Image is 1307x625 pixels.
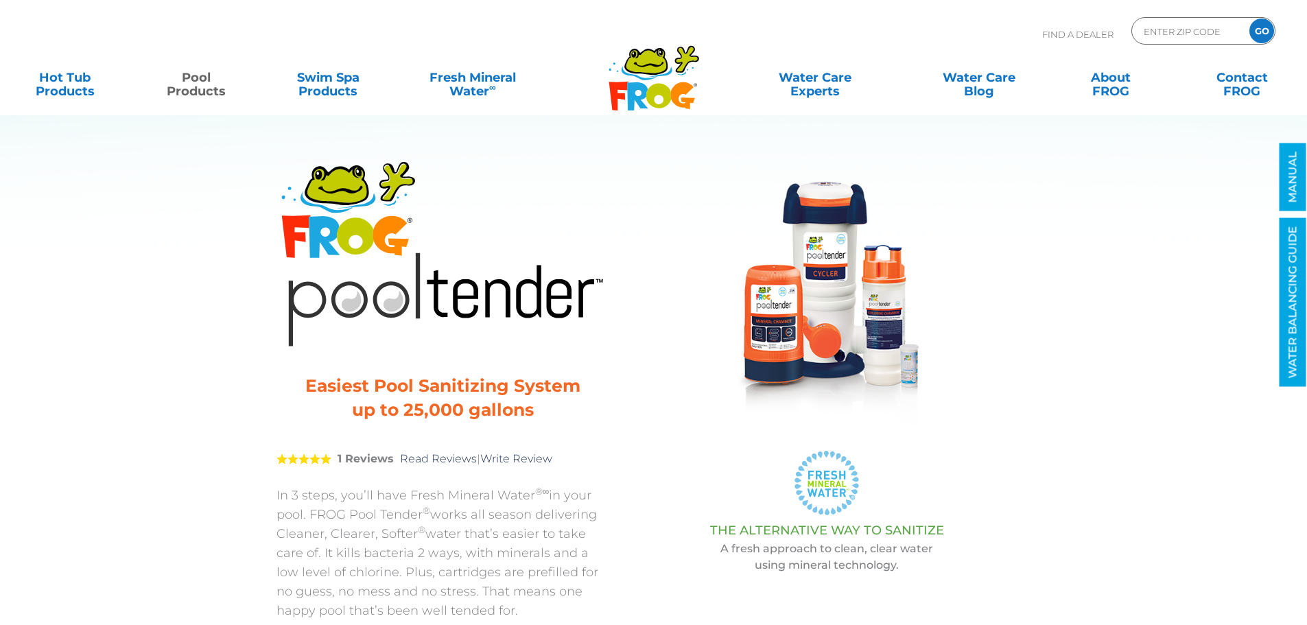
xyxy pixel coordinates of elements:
a: Write Review [480,452,552,465]
img: Frog Products Logo [601,27,707,111]
sup: ® [423,505,430,516]
a: Read Reviews [400,452,477,465]
p: A fresh approach to clean, clear water using mineral technology. [644,541,1011,574]
a: Water CareBlog [928,64,1030,91]
a: Water CareExperts [732,64,898,91]
p: Find A Dealer [1042,17,1114,51]
a: AboutFROG [1059,64,1162,91]
span: 5 [276,453,331,464]
a: MANUAL [1280,143,1306,211]
h3: Easiest Pool Sanitizing System up to 25,000 gallons [294,374,592,422]
h3: THE ALTERNATIVE WAY TO SANITIZE [644,523,1011,537]
a: ContactFROG [1191,64,1293,91]
sup: ®∞ [535,486,550,497]
a: Hot TubProducts [14,64,116,91]
strong: 1 Reviews [338,452,394,465]
div: | [276,432,609,486]
p: In 3 steps, you’ll have Fresh Mineral Water in your pool. FROG Pool Tender works all season deliv... [276,486,609,620]
a: Fresh MineralWater∞ [408,64,537,91]
a: Swim SpaProducts [277,64,379,91]
sup: ® [418,524,425,535]
img: Product Logo [276,154,609,350]
a: PoolProducts [145,64,248,91]
input: GO [1249,19,1274,43]
sup: ∞ [489,82,496,93]
a: WATER BALANCING GUIDE [1280,218,1306,387]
